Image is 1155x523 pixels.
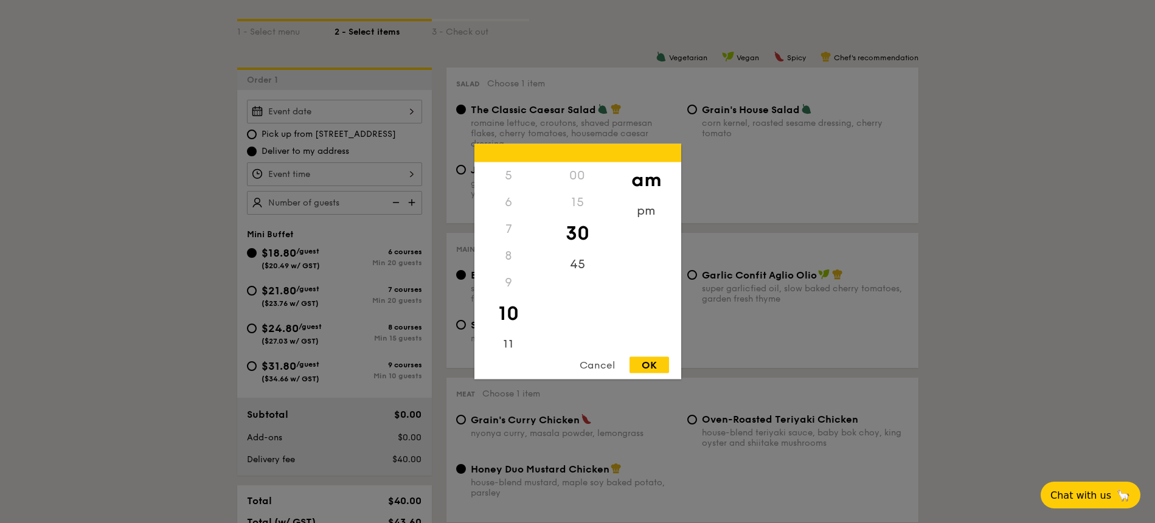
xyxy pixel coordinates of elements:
div: OK [630,357,669,373]
div: 6 [474,189,543,216]
button: Chat with us🦙 [1041,482,1140,508]
div: 8 [474,243,543,269]
div: pm [612,198,681,224]
div: 15 [543,189,612,216]
div: am [612,162,681,198]
div: 7 [474,216,543,243]
span: 🦙 [1116,488,1131,502]
div: 30 [543,216,612,251]
span: Chat with us [1050,490,1111,501]
div: 45 [543,251,612,278]
div: 00 [543,162,612,189]
div: 9 [474,269,543,296]
div: 11 [474,331,543,358]
div: 10 [474,296,543,331]
div: 5 [474,162,543,189]
div: Cancel [567,357,627,373]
